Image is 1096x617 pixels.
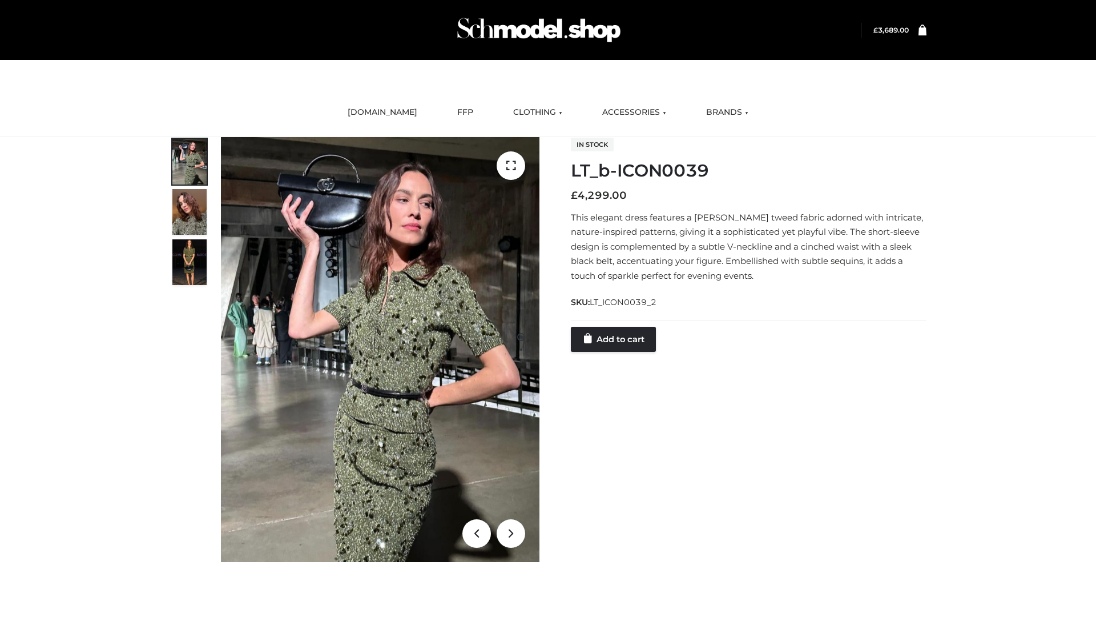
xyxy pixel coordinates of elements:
[571,295,658,309] span: SKU:
[453,7,624,53] img: Schmodel Admin 964
[873,26,878,34] span: £
[571,161,926,181] h1: LT_b-ICON0039
[505,100,571,125] a: CLOTHING
[594,100,675,125] a: ACCESSORIES
[571,189,578,202] span: £
[172,189,207,235] img: Screenshot-2024-10-29-at-7.00.03%E2%80%AFPM.jpg
[873,26,909,34] bdi: 3,689.00
[571,210,926,283] p: This elegant dress features a [PERSON_NAME] tweed fabric adorned with intricate, nature-inspired ...
[571,189,627,202] bdi: 4,299.00
[339,100,426,125] a: [DOMAIN_NAME]
[571,138,614,151] span: In stock
[698,100,757,125] a: BRANDS
[172,139,207,185] img: Screenshot-2024-10-29-at-6.59.56%E2%80%AFPM.jpg
[590,297,656,307] span: LT_ICON0039_2
[873,26,909,34] a: £3,689.00
[449,100,482,125] a: FFP
[172,239,207,285] img: Screenshot-2024-10-29-at-7.00.09%E2%80%AFPM.jpg
[571,327,656,352] a: Add to cart
[221,137,539,562] img: LT_b-ICON0039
